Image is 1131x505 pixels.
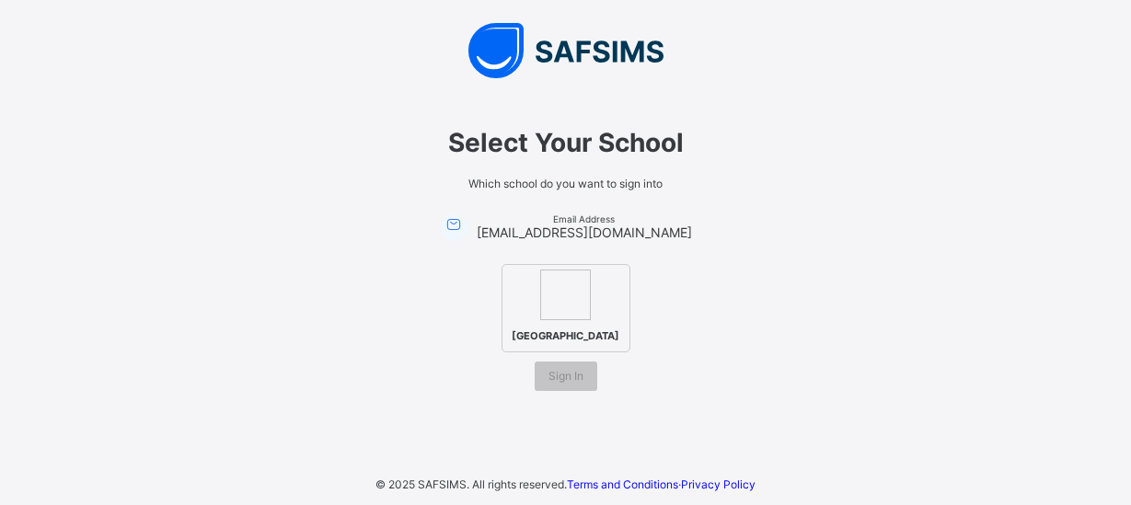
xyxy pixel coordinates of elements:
[477,224,692,240] span: [EMAIL_ADDRESS][DOMAIN_NAME]
[477,213,692,224] span: Email Address
[540,270,591,320] img: Himma International College
[548,369,583,383] span: Sign In
[290,23,842,78] img: SAFSIMS Logo
[567,477,756,491] span: ·
[308,177,824,190] span: Which school do you want to sign into
[375,477,567,491] span: © 2025 SAFSIMS. All rights reserved.
[567,477,678,491] a: Terms and Conditions
[681,477,756,491] a: Privacy Policy
[308,127,824,158] span: Select Your School
[507,325,624,347] span: [GEOGRAPHIC_DATA]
